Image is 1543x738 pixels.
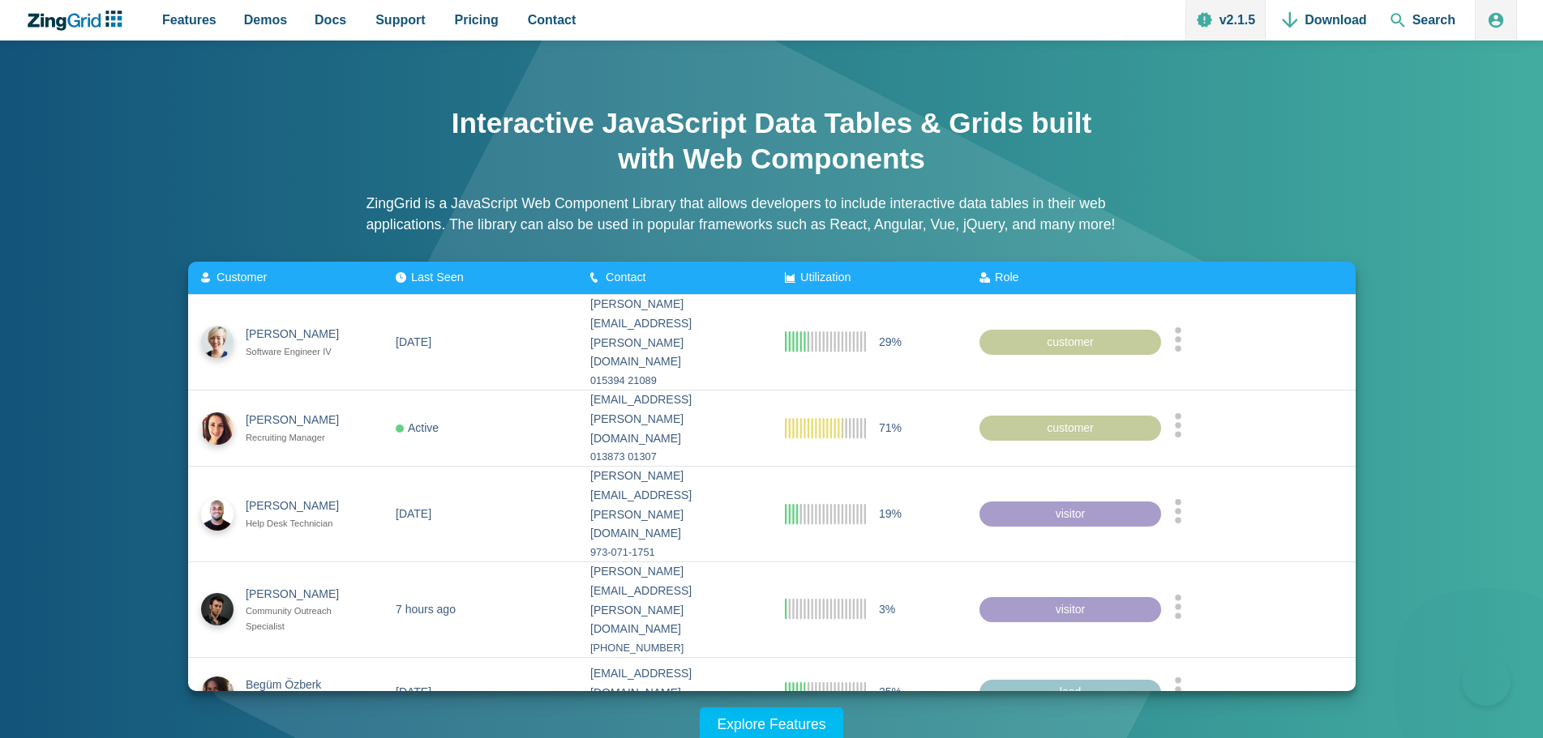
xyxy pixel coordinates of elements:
div: [PERSON_NAME][EMAIL_ADDRESS][PERSON_NAME][DOMAIN_NAME] [590,295,759,372]
div: [DATE] [396,683,431,702]
div: 973-071-1751 [590,544,759,561]
span: 19% [879,504,902,523]
a: ZingChart Logo. Click to return to the homepage [26,11,131,31]
div: visitor [979,596,1161,622]
div: [PERSON_NAME][EMAIL_ADDRESS][PERSON_NAME][DOMAIN_NAME] [590,562,759,639]
div: 7 hours ago [396,599,456,619]
span: 29% [879,332,902,352]
span: Customer [216,271,267,284]
span: 3% [879,599,895,619]
div: [PERSON_NAME] [246,497,354,516]
span: Contact [528,9,576,31]
iframe: Toggle Customer Support [1462,657,1511,706]
span: Support [375,9,425,31]
div: Active [396,418,439,437]
div: Recruiting Manager [246,430,354,446]
div: [PERSON_NAME] [246,325,354,344]
div: [EMAIL_ADDRESS][PERSON_NAME][DOMAIN_NAME] [590,390,759,448]
div: Help Desk Technician [246,516,354,531]
div: [EMAIL_ADDRESS][DOMAIN_NAME] [590,664,759,703]
div: [PHONE_NUMBER] [590,639,759,657]
span: Last Seen [411,271,464,284]
div: 015394 21089 [590,372,759,390]
span: Contact [606,271,646,284]
h1: Interactive JavaScript Data Tables & Grids built with Web Components [448,105,1096,177]
div: [DATE] [396,332,431,352]
span: 71% [879,418,902,437]
div: [PERSON_NAME][EMAIL_ADDRESS][PERSON_NAME][DOMAIN_NAME] [590,467,759,544]
div: [DATE] [396,504,431,523]
div: Software Engineer IV [246,344,354,360]
div: 013873 01307 [590,448,759,466]
div: [PERSON_NAME] [246,584,354,604]
p: ZingGrid is a JavaScript Web Component Library that allows developers to include interactive data... [366,193,1177,236]
div: lead [979,680,1161,706]
div: visitor [979,501,1161,527]
div: Community Outreach Specialist [246,604,354,634]
span: Features [162,9,216,31]
div: Begüm Özberk [246,675,354,694]
div: customer [979,329,1161,355]
span: 25% [879,683,902,702]
div: customer [979,415,1161,441]
span: Utilization [800,271,851,284]
span: Docs [315,9,346,31]
span: Demos [244,9,287,31]
span: Role [995,271,1019,284]
div: [PERSON_NAME] [246,411,354,430]
span: Pricing [455,9,499,31]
